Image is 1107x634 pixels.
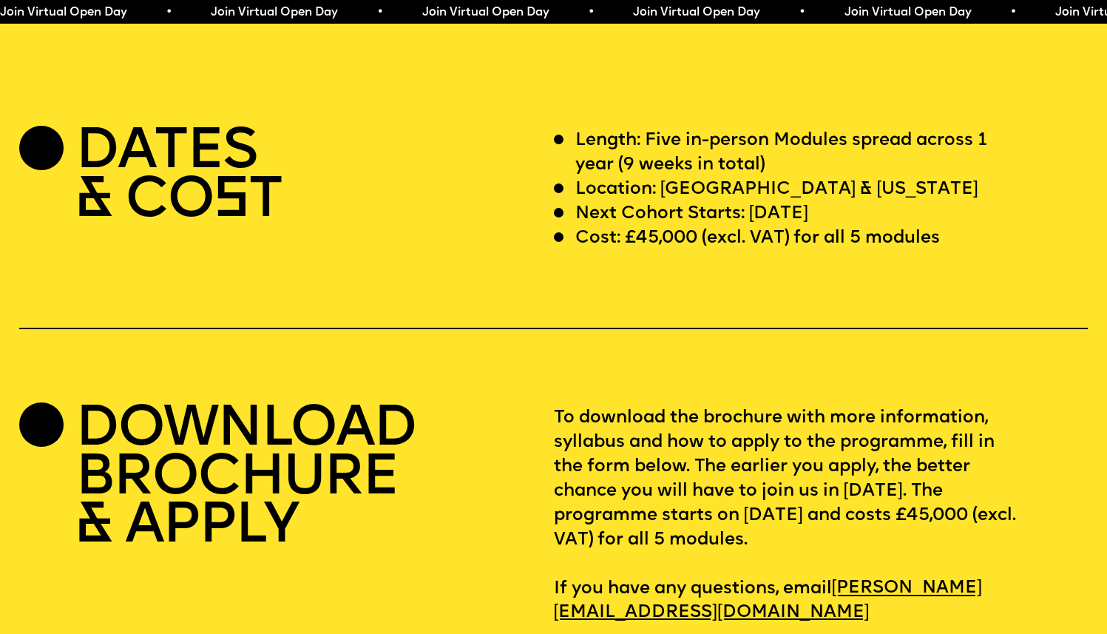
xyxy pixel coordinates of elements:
[1010,7,1017,18] span: •
[588,7,595,18] span: •
[575,178,978,202] p: Location: [GEOGRAPHIC_DATA] & [US_STATE]
[213,173,248,230] span: S
[376,7,383,18] span: •
[575,202,808,226] p: Next Cohort Starts: [DATE]
[75,129,282,226] h2: DATES & CO T
[799,7,805,18] span: •
[575,129,1021,178] p: Length: Five in-person Modules spread across 1 year (9 weeks in total)
[554,572,983,630] a: [PERSON_NAME][EMAIL_ADDRESS][DOMAIN_NAME]
[575,226,940,251] p: Cost: £45,000 (excl. VAT) for all 5 modules
[166,7,172,18] span: •
[554,406,1089,625] p: To download the brochure with more information, syllabus and how to apply to the programme, fill ...
[75,406,415,552] h2: DOWNLOAD BROCHURE & APPLY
